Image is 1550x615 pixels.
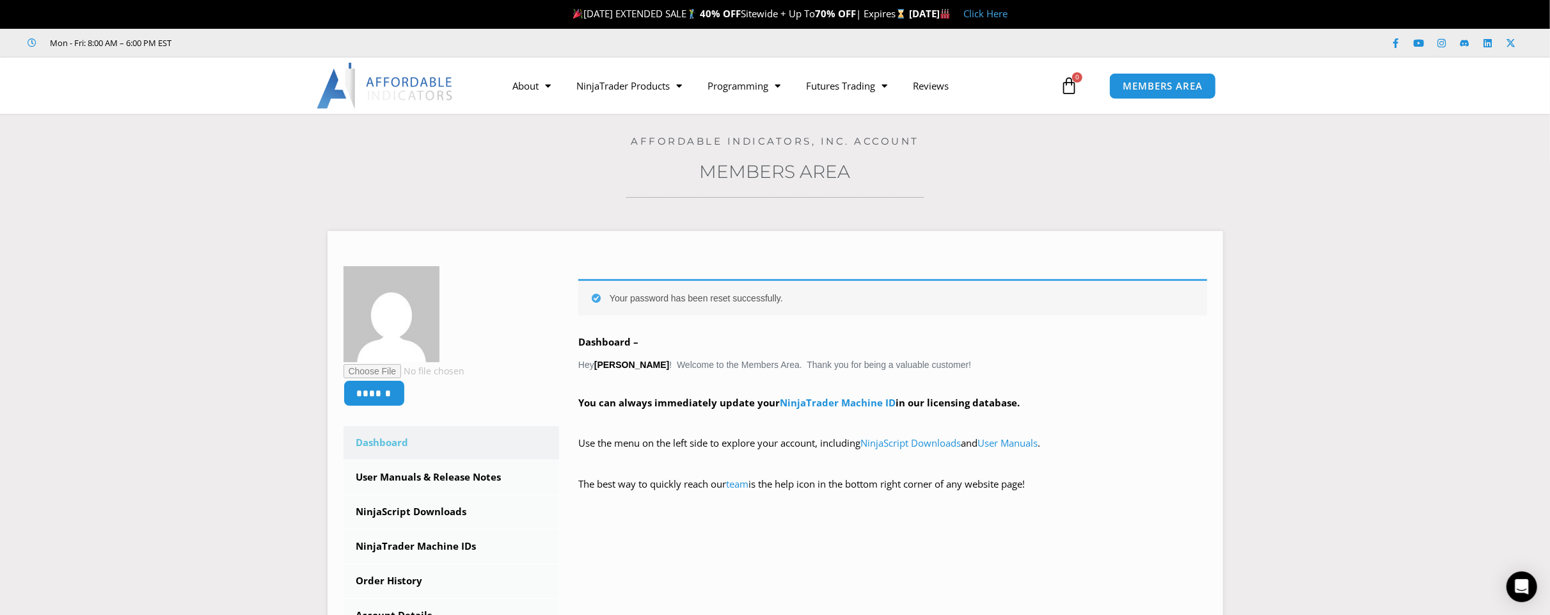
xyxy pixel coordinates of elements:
[500,71,564,100] a: About
[1072,72,1082,83] span: 0
[940,9,950,19] img: 🏭
[573,9,583,19] img: 🎉
[860,436,961,449] a: NinjaScript Downloads
[780,396,896,409] a: NinjaTrader Machine ID
[578,279,1207,511] div: Hey ! Welcome to the Members Area. Thank you for being a valuable customer!
[695,71,794,100] a: Programming
[190,36,382,49] iframe: Customer reviews powered by Trustpilot
[344,495,560,529] a: NinjaScript Downloads
[794,71,901,100] a: Futures Trading
[317,63,454,109] img: LogoAI | Affordable Indicators – NinjaTrader
[901,71,962,100] a: Reviews
[578,335,638,348] b: Dashboard –
[815,7,856,20] strong: 70% OFF
[594,360,669,370] strong: [PERSON_NAME]
[578,396,1020,409] strong: You can always immediately update your in our licensing database.
[578,475,1207,511] p: The best way to quickly reach our is the help icon in the bottom right corner of any website page!
[977,436,1038,449] a: User Manuals
[687,9,697,19] img: 🏌️‍♂️
[578,279,1207,315] div: Your password has been reset successfully.
[570,7,909,20] span: [DATE] EXTENDED SALE Sitewide + Up To | Expires
[700,7,741,20] strong: 40% OFF
[896,9,906,19] img: ⌛
[344,426,560,459] a: Dashboard
[700,161,851,182] a: Members Area
[344,564,560,598] a: Order History
[1109,73,1216,99] a: MEMBERS AREA
[344,461,560,494] a: User Manuals & Release Notes
[500,71,1057,100] nav: Menu
[963,7,1008,20] a: Click Here
[344,266,439,362] img: ff8ac1728081535fe43136d828617e1e265f83bdd426ca3b108214c368a06541
[726,477,748,490] a: team
[564,71,695,100] a: NinjaTrader Products
[1507,571,1537,602] div: Open Intercom Messenger
[1123,81,1203,91] span: MEMBERS AREA
[578,435,1207,470] p: Use the menu on the left side to explore your account, including and .
[47,35,172,51] span: Mon - Fri: 8:00 AM – 6:00 PM EST
[631,135,919,147] a: Affordable Indicators, Inc. Account
[1041,67,1097,104] a: 0
[909,7,951,20] strong: [DATE]
[344,530,560,563] a: NinjaTrader Machine IDs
